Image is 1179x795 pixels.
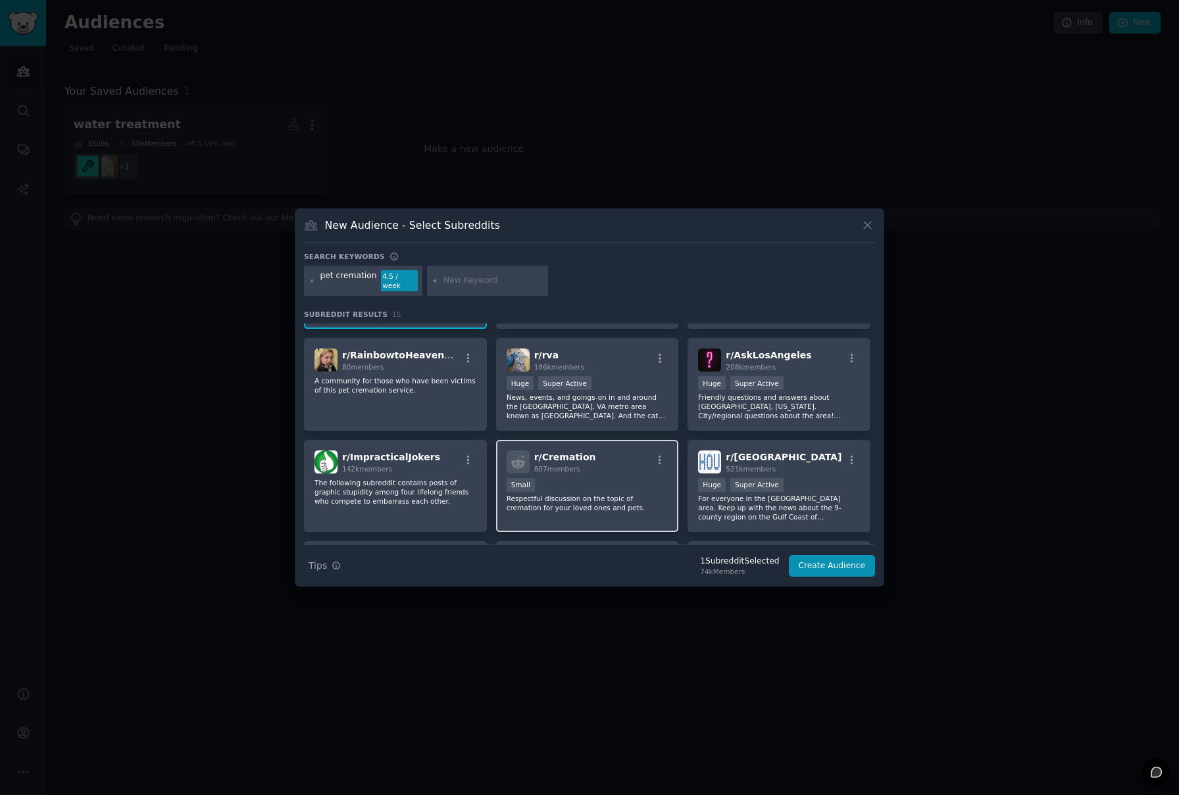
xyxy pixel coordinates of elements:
[342,363,384,371] span: 80 members
[304,310,388,319] span: Subreddit Results
[443,275,543,287] input: New Keyword
[314,478,476,506] p: The following subreddit contains posts of graphic stupidity among four lifelong friends who compe...
[304,554,345,577] button: Tips
[325,218,500,232] h3: New Audience - Select Subreddits
[698,478,726,492] div: Huge
[507,349,530,372] img: rva
[309,559,327,573] span: Tips
[538,376,591,390] div: Super Active
[698,450,721,473] img: houston
[381,270,418,291] div: 4.5 / week
[314,349,338,372] img: RainbowtoHeavenVictim
[698,393,860,420] p: Friendly questions and answers about [GEOGRAPHIC_DATA], [US_STATE]. City/regional questions about...
[789,555,876,577] button: Create Audience
[534,465,580,473] span: 807 members
[700,556,779,567] div: 1 Subreddit Selected
[534,350,559,360] span: r/ rva
[314,450,338,473] img: ImpracticalJokers
[726,452,841,462] span: r/ [GEOGRAPHIC_DATA]
[507,494,668,512] p: Respectful discussion on the topic of cremation for your loved ones and pets.
[507,376,534,390] div: Huge
[726,350,811,360] span: r/ AskLosAngeles
[730,376,784,390] div: Super Active
[342,350,477,360] span: r/ RainbowtoHeavenVictim
[507,393,668,420] p: News, events, and goings-on in and around the [GEOGRAPHIC_DATA], VA metro area known as [GEOGRAPH...
[726,363,776,371] span: 208k members
[698,349,721,372] img: AskLosAngeles
[342,452,440,462] span: r/ ImpracticalJokers
[507,478,535,492] div: Small
[698,376,726,390] div: Huge
[314,376,476,395] p: A community for those who have been victims of this pet cremation service.
[698,494,860,521] p: For everyone in the [GEOGRAPHIC_DATA] area. Keep up with the news about the 9-county region on th...
[534,363,584,371] span: 186k members
[342,465,392,473] span: 142k members
[700,567,779,576] div: 74k Members
[392,310,401,318] span: 15
[534,452,596,462] span: r/ Cremation
[304,252,385,261] h3: Search keywords
[726,465,776,473] span: 521k members
[320,270,377,291] div: pet cremation
[730,478,784,492] div: Super Active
